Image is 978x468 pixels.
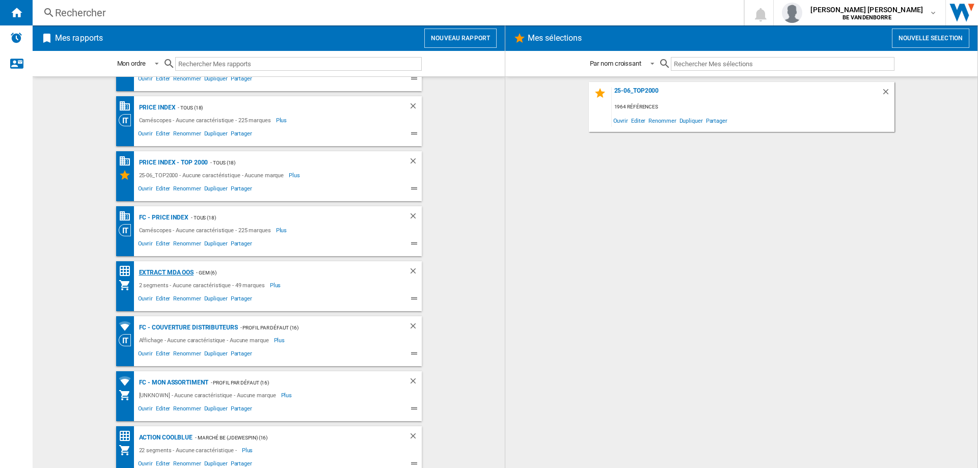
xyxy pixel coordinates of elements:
[281,389,294,401] span: Plus
[881,87,894,101] div: Supprimer
[137,239,154,251] span: Ouvrir
[172,294,202,306] span: Renommer
[892,29,969,48] button: Nouvelle selection
[137,224,276,236] div: Caméscopes - Aucune caractéristique - 225 marques
[119,375,137,388] div: Couverture des distributeurs
[289,169,302,181] span: Plus
[137,444,242,456] div: 22 segments - Aucune caractéristique -
[119,100,137,113] div: Base 100
[119,430,137,443] div: Matrice des prix
[229,349,254,361] span: Partager
[119,169,137,181] div: Mes Sélections
[10,32,22,44] img: alerts-logo.svg
[175,57,422,71] input: Rechercher Mes rapports
[526,29,584,48] h2: Mes sélections
[203,184,229,196] span: Dupliquer
[612,87,881,101] div: 25-06_TOP2000
[590,60,641,67] div: Par nom croissant
[137,349,154,361] span: Ouvrir
[137,376,208,389] div: FC - Mon assortiment
[137,334,274,346] div: Affichage - Aucune caractéristique - Aucune marque
[137,404,154,416] span: Ouvrir
[238,321,388,334] div: - Profil par défaut (16)
[172,74,202,86] span: Renommer
[612,101,894,114] div: 1964 références
[409,266,422,279] div: Supprimer
[409,156,422,169] div: Supprimer
[154,239,172,251] span: Editer
[276,224,289,236] span: Plus
[137,129,154,141] span: Ouvrir
[276,114,289,126] span: Plus
[843,14,891,21] b: BE VANDENBORRE
[172,129,202,141] span: Renommer
[154,184,172,196] span: Editer
[229,184,254,196] span: Partager
[119,224,137,236] div: Vision Catégorie
[203,294,229,306] span: Dupliquer
[137,114,276,126] div: Caméscopes - Aucune caractéristique - 225 marques
[229,294,254,306] span: Partager
[208,376,388,389] div: - Profil par défaut (16)
[229,129,254,141] span: Partager
[172,239,202,251] span: Renommer
[208,156,388,169] div: - TOUS (18)
[119,279,137,291] div: Mon assortiment
[137,74,154,86] span: Ouvrir
[172,349,202,361] span: Renommer
[119,389,137,401] div: Mon assortiment
[175,101,388,114] div: - TOUS (18)
[119,155,137,168] div: Base 100
[203,129,229,141] span: Dupliquer
[409,321,422,334] div: Supprimer
[671,57,894,71] input: Rechercher Mes sélections
[119,265,137,278] div: Matrice des prix
[409,431,422,444] div: Supprimer
[424,29,497,48] button: Nouveau rapport
[647,114,677,127] span: Renommer
[137,321,238,334] div: FC - Couverture distributeurs
[270,279,283,291] span: Plus
[188,211,388,224] div: - TOUS (18)
[137,389,281,401] div: [UNKNOWN] - Aucune caractéristique - Aucune marque
[630,114,647,127] span: Editer
[55,6,717,20] div: Rechercher
[172,184,202,196] span: Renommer
[119,334,137,346] div: Vision Catégorie
[229,74,254,86] span: Partager
[154,349,172,361] span: Editer
[119,210,137,223] div: Base 100
[137,279,270,291] div: 2 segments - Aucune caractéristique - 49 marques
[137,169,289,181] div: 25-06_TOP2000 - Aucune caractéristique - Aucune marque
[612,114,630,127] span: Ouvrir
[53,29,105,48] h2: Mes rapports
[229,404,254,416] span: Partager
[137,294,154,306] span: Ouvrir
[119,114,137,126] div: Vision Catégorie
[274,334,287,346] span: Plus
[678,114,704,127] span: Dupliquer
[782,3,802,23] img: profile.jpg
[137,431,193,444] div: Action Coolblue
[154,294,172,306] span: Editer
[409,376,422,389] div: Supprimer
[137,101,176,114] div: PRICE INDEX
[137,266,194,279] div: Extract MDA OOS
[154,74,172,86] span: Editer
[119,444,137,456] div: Mon assortiment
[154,129,172,141] span: Editer
[137,184,154,196] span: Ouvrir
[229,239,254,251] span: Partager
[117,60,146,67] div: Mon ordre
[203,239,229,251] span: Dupliquer
[203,404,229,416] span: Dupliquer
[203,349,229,361] span: Dupliquer
[704,114,729,127] span: Partager
[137,156,208,169] div: PRICE INDEX - Top 2000
[203,74,229,86] span: Dupliquer
[242,444,255,456] span: Plus
[409,211,422,224] div: Supprimer
[193,431,388,444] div: - Marché BE (jdewespin) (16)
[194,266,388,279] div: - GEM (6)
[137,211,188,224] div: FC - PRICE INDEX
